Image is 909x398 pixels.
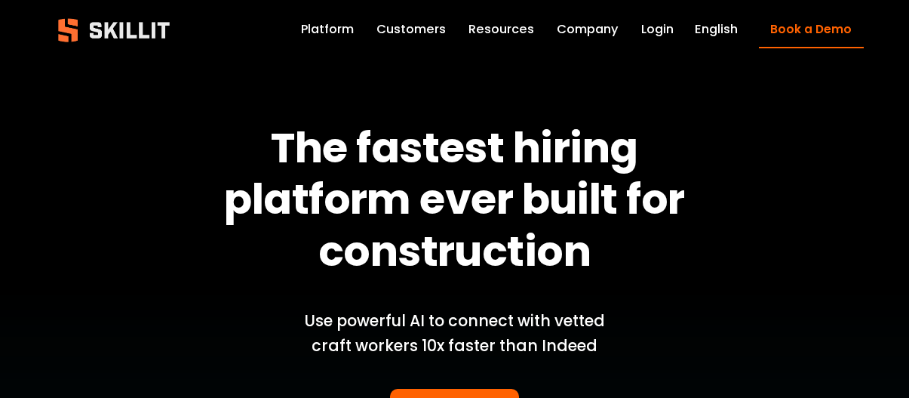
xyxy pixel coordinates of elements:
a: Platform [301,20,354,41]
a: Customers [376,20,446,41]
a: Login [641,20,674,41]
span: Resources [468,20,534,39]
a: Book a Demo [759,11,864,48]
span: English [695,20,738,39]
strong: The fastest hiring platform ever built for construction [224,119,693,279]
img: Skillit [45,8,183,53]
p: Use powerful AI to connect with vetted craft workers 10x faster than Indeed [287,308,622,358]
a: Company [557,20,619,41]
div: language picker [695,20,738,41]
a: folder dropdown [468,20,534,41]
